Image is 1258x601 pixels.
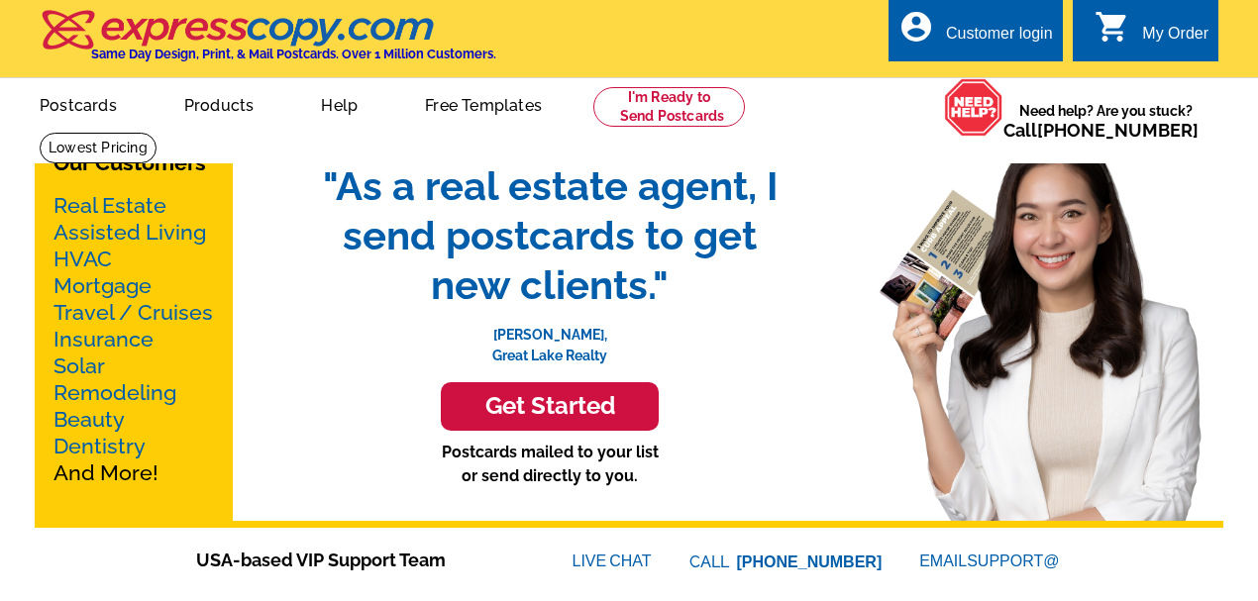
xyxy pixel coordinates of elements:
[153,80,286,127] a: Products
[53,300,213,325] a: Travel / Cruises
[53,273,152,298] a: Mortgage
[1095,22,1208,47] a: shopping_cart My Order
[53,407,125,432] a: Beauty
[53,327,154,351] a: Insurance
[1003,120,1199,141] span: Call
[53,220,206,245] a: Assisted Living
[8,80,149,127] a: Postcards
[393,80,574,127] a: Free Templates
[689,551,732,574] font: CALL
[53,353,105,378] a: Solar
[302,441,797,488] p: Postcards mailed to your list or send directly to you.
[289,80,389,127] a: Help
[919,552,1062,569] a: EMAILSUPPORT@
[302,382,797,431] a: Get Started
[737,553,883,570] a: [PHONE_NUMBER]
[946,25,1053,52] div: Customer login
[53,434,146,458] a: Dentistry
[898,22,1053,47] a: account_circle Customer login
[53,380,176,405] a: Remodeling
[1003,101,1208,141] span: Need help? Are you stuck?
[1142,25,1208,52] div: My Order
[573,550,610,573] font: LIVE
[466,392,634,421] h3: Get Started
[967,550,1062,573] font: SUPPORT@
[53,247,112,271] a: HVAC
[196,547,513,573] span: USA-based VIP Support Team
[302,161,797,310] span: "As a real estate agent, I send postcards to get new clients."
[1037,120,1199,141] a: [PHONE_NUMBER]
[898,9,934,45] i: account_circle
[40,24,496,61] a: Same Day Design, Print, & Mail Postcards. Over 1 Million Customers.
[944,78,1003,137] img: help
[53,193,166,218] a: Real Estate
[302,310,797,366] p: [PERSON_NAME], Great Lake Realty
[573,552,652,569] a: LIVECHAT
[91,47,496,61] h4: Same Day Design, Print, & Mail Postcards. Over 1 Million Customers.
[53,192,214,486] p: And More!
[1095,9,1130,45] i: shopping_cart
